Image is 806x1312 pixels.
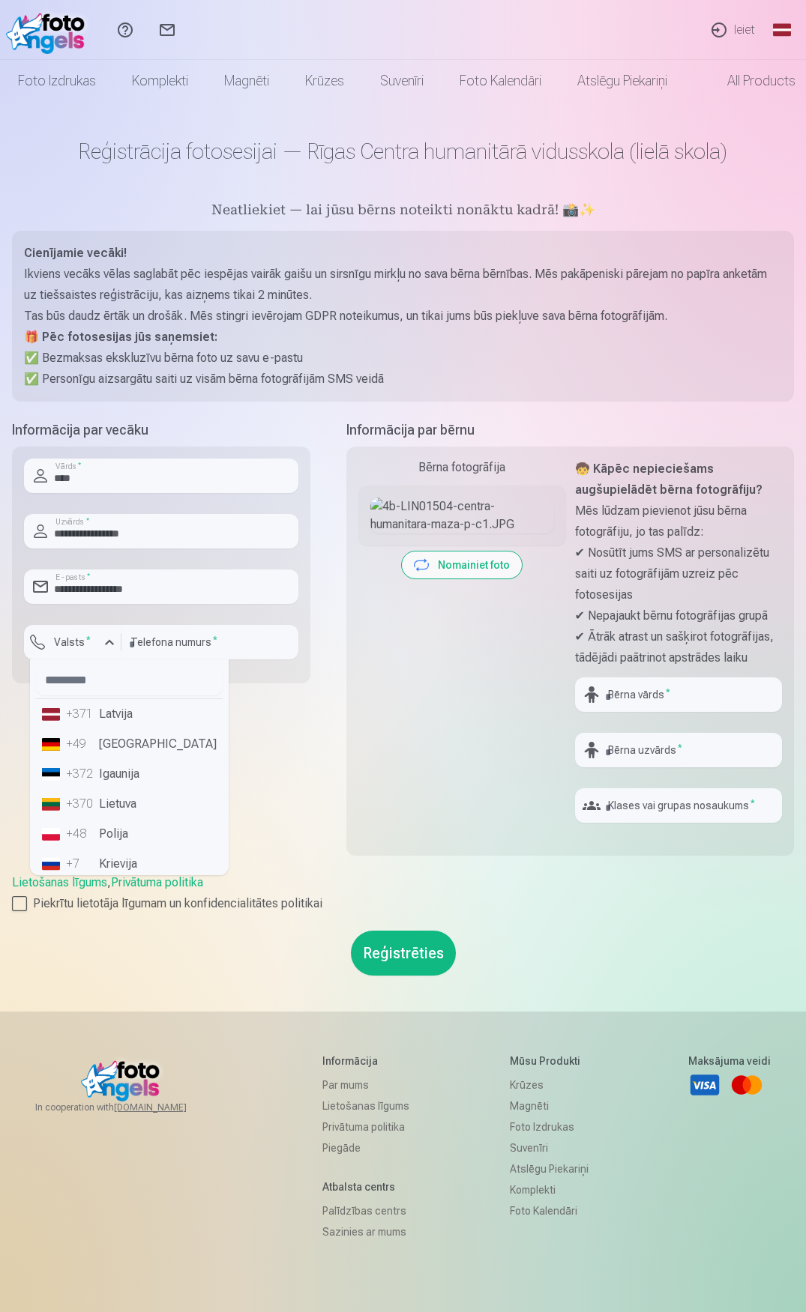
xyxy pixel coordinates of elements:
p: Ikviens vecāks vēlas saglabāt pēc iespējas vairāk gaišu un sirsnīgu mirkļu no sava bērna bērnības... [24,264,782,306]
h1: Reģistrācija fotosesijai — Rīgas Centra humanitārā vidusskola (lielā skola) [12,138,794,165]
a: Atslēgu piekariņi [559,60,685,102]
h5: Maksājuma veidi [688,1053,771,1068]
a: Lietošanas līgums [12,875,107,889]
strong: 🎁 Pēc fotosesijas jūs saņemsiet: [24,330,217,344]
button: Valsts* [24,625,121,659]
div: , [12,874,794,913]
p: ✔ Ātrāk atrast un sašķirot fotogrāfijas, tādējādi paātrinot apstrādes laiku [575,626,783,668]
img: /fa1 [6,6,92,54]
strong: Cienījamie vecāki! [24,246,127,260]
a: Lietošanas līgums [322,1095,409,1116]
div: +372 [66,765,96,783]
p: ✔ Nosūtīt jums SMS ar personalizētu saiti uz fotogrāfijām uzreiz pēc fotosesijas [575,542,783,605]
a: Foto izdrukas [510,1116,589,1137]
h5: Informācija par bērnu [346,420,794,441]
li: Polija [36,819,223,849]
h5: Informācija [322,1053,409,1068]
p: ✔ Nepajaukt bērnu fotogrāfijas grupā [575,605,783,626]
div: +48 [66,825,96,843]
h5: Atbalsta centrs [322,1179,409,1194]
div: +7 [66,855,96,873]
label: Valsts [48,635,97,650]
li: [GEOGRAPHIC_DATA] [36,729,223,759]
a: Visa [688,1068,721,1101]
a: Suvenīri [510,1137,589,1158]
a: Foto kalendāri [510,1200,589,1221]
li: Lietuva [36,789,223,819]
strong: 🧒 Kāpēc nepieciešams augšupielādēt bērna fotogrāfiju? [575,462,763,497]
img: 4b-LIN01504-centra-humanitara-maza-p-c1.JPG [370,498,554,533]
a: Krūzes [287,60,362,102]
div: +49 [66,735,96,753]
button: Nomainiet foto [402,551,522,578]
div: Bērna fotogrāfija [358,459,566,477]
span: In cooperation with [35,1101,223,1113]
a: Sazinies ar mums [322,1221,409,1242]
a: [DOMAIN_NAME] [114,1101,223,1113]
a: Piegāde [322,1137,409,1158]
a: Privātuma politika [322,1116,409,1137]
p: Tas būs daudz ērtāk un drošāk. Mēs stingri ievērojam GDPR noteikumus, un tikai jums būs piekļuve ... [24,306,782,327]
a: Mastercard [730,1068,763,1101]
h5: Informācija par vecāku [12,420,310,441]
li: Igaunija [36,759,223,789]
a: Privātuma politika [111,875,203,889]
div: +371 [66,705,96,723]
button: Reģistrēties [351,931,456,976]
a: Foto kalendāri [442,60,559,102]
a: Par mums [322,1074,409,1095]
li: Latvija [36,699,223,729]
a: Komplekti [510,1179,589,1200]
p: Mēs lūdzam pievienot jūsu bērna fotogrāfiju, jo tas palīdz: [575,501,783,542]
a: Atslēgu piekariņi [510,1158,589,1179]
a: Palīdzības centrs [322,1200,409,1221]
div: +370 [66,795,96,813]
h5: Mūsu produkti [510,1053,589,1068]
li: Krievija [36,849,223,879]
p: ✅ Personīgu aizsargātu saiti uz visām bērna fotogrāfijām SMS veidā [24,369,782,390]
label: Piekrītu lietotāja līgumam un konfidencialitātes politikai [12,895,794,913]
a: Magnēti [206,60,287,102]
a: Komplekti [114,60,206,102]
a: Suvenīri [362,60,442,102]
a: Krūzes [510,1074,589,1095]
h5: Neatliekiet — lai jūsu bērns noteikti nonāktu kadrā! 📸✨ [12,201,794,222]
p: ✅ Bezmaksas ekskluzīvu bērna foto uz savu e-pastu [24,348,782,369]
a: Magnēti [510,1095,589,1116]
